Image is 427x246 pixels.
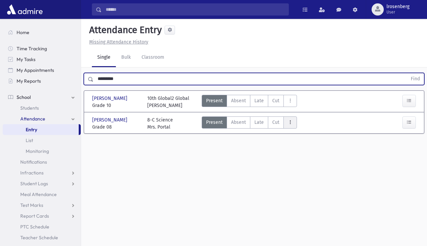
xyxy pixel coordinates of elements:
u: Missing Attendance History [89,39,148,45]
a: Report Cards [3,211,81,221]
a: My Reports [3,76,81,86]
a: Infractions [3,167,81,178]
a: Notifications [3,157,81,167]
span: lrosenberg [386,4,409,9]
span: Students [20,105,39,111]
a: Teacher Schedule [3,232,81,243]
a: Classroom [136,48,170,67]
span: Present [206,97,223,104]
a: Monitoring [3,146,81,157]
span: My Reports [17,78,41,84]
a: Missing Attendance History [86,39,148,45]
a: Single [92,48,116,67]
span: Attendance [20,116,45,122]
span: Time Tracking [17,46,47,52]
span: Entry [26,127,37,133]
span: Grade 08 [92,124,141,131]
span: Report Cards [20,213,49,219]
span: Cut [272,119,279,126]
span: Absent [231,119,246,126]
a: Students [3,103,81,113]
span: Notifications [20,159,47,165]
a: Bulk [116,48,136,67]
button: Find [407,73,424,85]
span: Test Marks [20,202,43,208]
span: Home [17,29,29,35]
a: Time Tracking [3,43,81,54]
span: My Tasks [17,56,35,62]
span: School [17,94,31,100]
span: Cut [272,97,279,104]
a: My Tasks [3,54,81,65]
span: Present [206,119,223,126]
a: Home [3,27,81,38]
span: Meal Attendance [20,191,57,197]
span: [PERSON_NAME] [92,116,129,124]
h5: Attendance Entry [86,24,162,36]
a: PTC Schedule [3,221,81,232]
span: Late [254,119,264,126]
a: Student Logs [3,178,81,189]
span: Infractions [20,170,44,176]
span: List [26,137,33,143]
span: User [386,9,409,15]
span: Student Logs [20,181,48,187]
a: School [3,92,81,103]
input: Search [102,3,288,16]
span: Monitoring [26,148,49,154]
span: Late [254,97,264,104]
span: My Appointments [17,67,54,73]
div: 10th Global2 Global [PERSON_NAME] [147,95,189,109]
a: Meal Attendance [3,189,81,200]
a: List [3,135,81,146]
span: [PERSON_NAME] [92,95,129,102]
div: 8-C Science Mrs. Portal [147,116,173,131]
a: Attendance [3,113,81,124]
a: Test Marks [3,200,81,211]
span: Absent [231,97,246,104]
img: AdmirePro [5,3,44,16]
div: AttTypes [202,95,297,109]
span: Teacher Schedule [20,235,58,241]
span: PTC Schedule [20,224,49,230]
span: Grade 10 [92,102,141,109]
a: Entry [3,124,79,135]
div: AttTypes [202,116,297,131]
a: My Appointments [3,65,81,76]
